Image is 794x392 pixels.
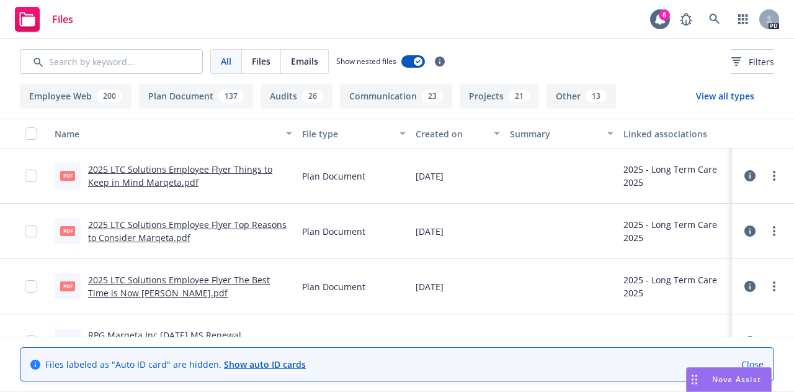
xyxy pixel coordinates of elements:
[50,119,297,148] button: Name
[60,281,75,291] span: pdf
[302,170,365,183] span: Plan Document
[767,279,782,294] a: more
[546,84,616,109] button: Other
[88,163,272,188] a: 2025 LTC Solutions Employee Flyer Things to Keep in Mind Marqeta.pdf
[422,89,443,103] div: 23
[731,55,774,68] span: Filters
[702,7,727,32] a: Search
[460,84,539,109] button: Projects
[139,84,253,109] button: Plan Document
[618,119,732,148] button: Linked associations
[291,55,318,68] span: Emails
[623,273,717,286] div: 2025 - Long Term Care
[20,49,203,74] input: Search by keyword...
[25,127,37,140] input: Select all
[712,374,761,385] span: Nova Assist
[302,127,392,140] div: File type
[767,224,782,239] a: more
[297,119,411,148] button: File type
[687,368,702,391] div: Drag to move
[221,55,231,68] span: All
[60,171,75,180] span: pdf
[302,280,365,293] span: Plan Document
[416,335,444,349] span: [DATE]
[623,335,627,349] div: -
[586,89,607,103] div: 13
[25,335,37,348] input: Toggle Row Selected
[749,55,774,68] span: Filters
[659,9,670,21] div: 6
[686,367,772,392] button: Nova Assist
[623,163,717,176] div: 2025 - Long Term Care
[25,280,37,293] input: Toggle Row Selected
[52,14,73,24] span: Files
[10,2,78,37] a: Files
[25,170,37,182] input: Toggle Row Selected
[20,84,132,109] button: Employee Web
[623,127,727,140] div: Linked associations
[218,89,244,103] div: 137
[416,280,444,293] span: [DATE]
[302,335,326,349] span: Other
[767,334,782,349] a: more
[261,84,332,109] button: Audits
[623,176,717,189] div: 2025
[25,225,37,237] input: Toggle Row Selected
[416,225,444,238] span: [DATE]
[623,231,717,244] div: 2025
[731,49,774,74] button: Filters
[336,56,396,66] span: Show nested files
[623,218,717,231] div: 2025 - Long Term Care
[767,168,782,183] a: more
[509,89,530,103] div: 21
[252,55,270,68] span: Files
[510,127,600,140] div: Summary
[676,84,774,109] button: View all types
[55,127,279,140] div: Name
[416,127,486,140] div: Created on
[741,358,764,371] a: Close
[416,170,444,183] span: [DATE]
[623,286,717,299] div: 2025
[411,119,505,148] button: Created on
[97,89,122,103] div: 200
[302,225,365,238] span: Plan Document
[302,89,323,103] div: 26
[505,119,618,148] button: Summary
[340,84,452,109] button: Communication
[674,7,698,32] a: Report a Bug
[60,226,75,235] span: pdf
[88,329,241,354] a: RPG Marqeta Inc [DATE] MS Renewal Confirmation Signed.pdf
[731,7,756,32] a: Switch app
[224,358,306,370] a: Show auto ID cards
[88,274,270,299] a: 2025 LTC Solutions Employee Flyer The Best Time is Now [PERSON_NAME].pdf
[88,219,287,244] a: 2025 LTC Solutions Employee Flyer Top Reasons to Consider Marqeta.pdf
[45,358,306,371] span: Files labeled as "Auto ID card" are hidden.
